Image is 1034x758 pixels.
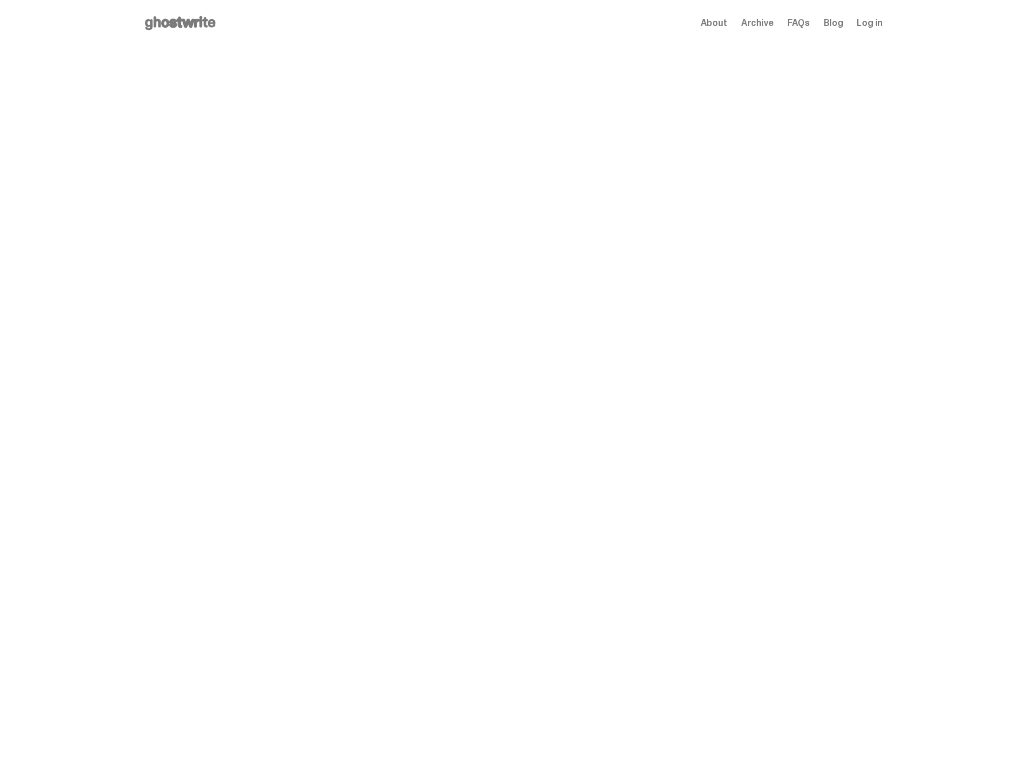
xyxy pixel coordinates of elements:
[701,18,727,28] a: About
[787,18,810,28] a: FAQs
[857,18,882,28] a: Log in
[741,18,773,28] a: Archive
[824,18,843,28] a: Blog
